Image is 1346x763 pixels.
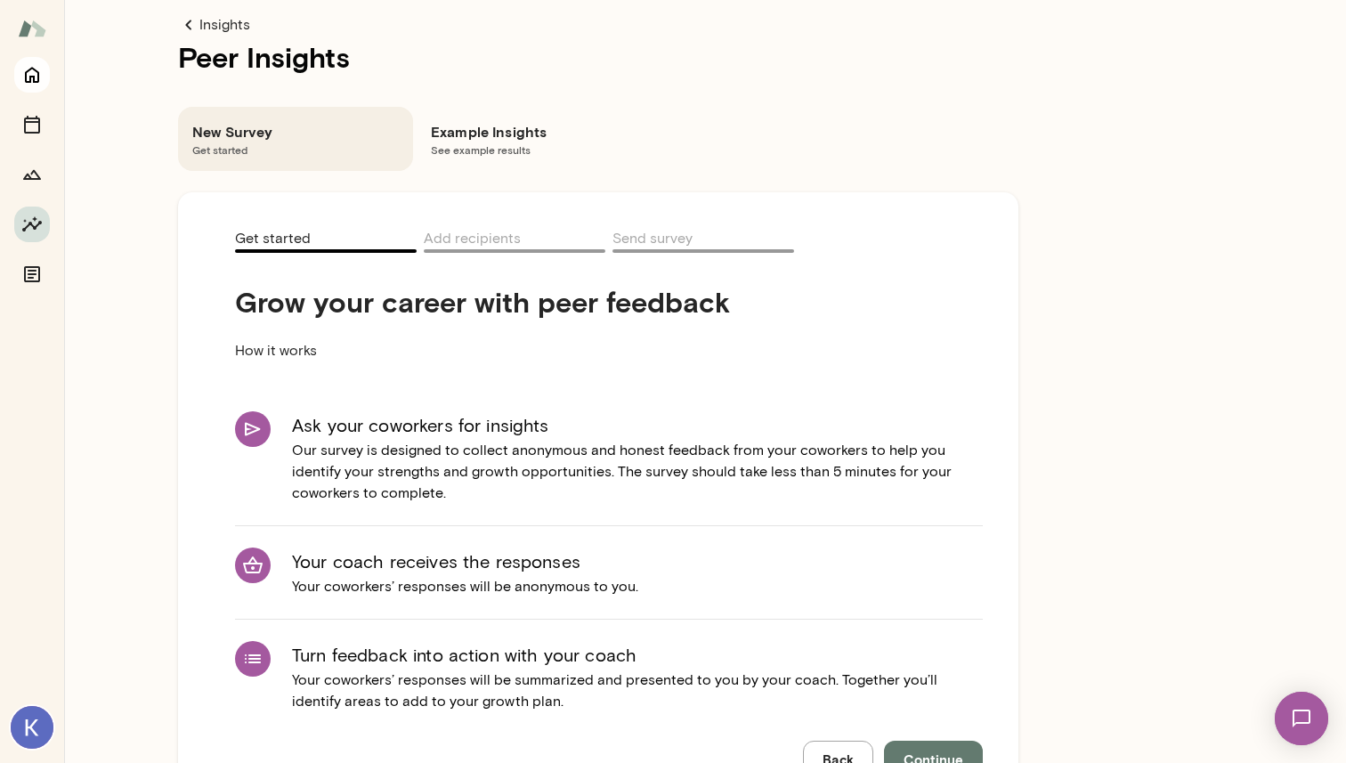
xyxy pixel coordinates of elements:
span: Get started [192,142,399,157]
img: Mento [18,12,46,45]
p: Your coworkers’ responses will be anonymous to you. [292,576,638,597]
h6: Ask your coworkers for insights [292,411,983,440]
button: Insights [14,207,50,242]
button: Sessions [14,107,50,142]
img: Kevin Rippon [11,706,53,749]
h6: New Survey [192,121,399,142]
div: New SurveyGet started [178,107,413,171]
h1: Peer Insights [178,36,1018,78]
div: Example InsightsSee example results [417,107,652,171]
p: How it works [235,319,833,383]
p: Our survey is designed to collect anonymous and honest feedback from your coworkers to help you i... [292,440,983,504]
h6: Turn feedback into action with your coach [292,641,983,670]
button: Documents [14,256,50,292]
p: Your coworkers’ responses will be summarized and presented to you by your coach. Together you’ll ... [292,670,983,712]
span: Get started [235,230,311,250]
button: Growth Plan [14,157,50,192]
h6: Your coach receives the responses [292,548,638,576]
span: See example results [431,142,637,157]
span: Add recipients [424,230,521,250]
h4: Grow your career with peer feedback [235,285,833,319]
button: Home [14,57,50,93]
a: Insights [178,14,1018,36]
h6: Example Insights [431,121,637,142]
span: Send survey [612,230,693,250]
